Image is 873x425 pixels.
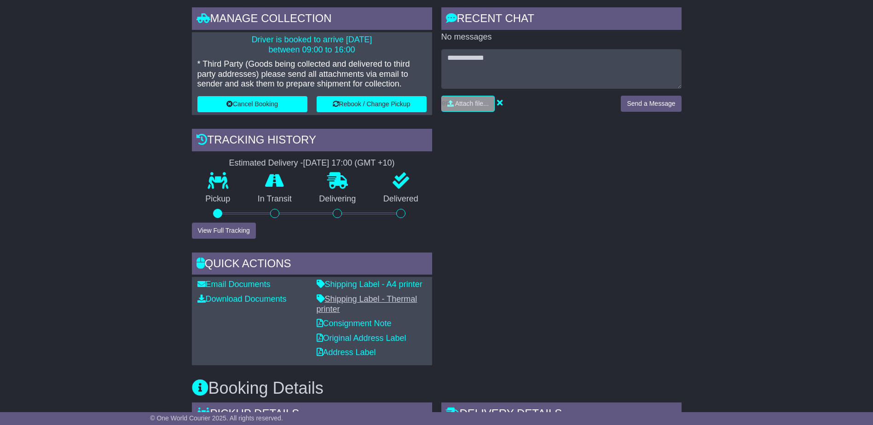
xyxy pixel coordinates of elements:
[197,96,307,112] button: Cancel Booking
[192,223,256,239] button: View Full Tracking
[317,348,376,357] a: Address Label
[303,158,395,168] div: [DATE] 17:00 (GMT +10)
[441,7,682,32] div: RECENT CHAT
[621,96,681,112] button: Send a Message
[317,294,417,314] a: Shipping Label - Thermal printer
[317,96,427,112] button: Rebook / Change Pickup
[244,194,306,204] p: In Transit
[192,194,244,204] p: Pickup
[192,379,682,397] h3: Booking Details
[192,129,432,154] div: Tracking history
[317,333,406,343] a: Original Address Label
[197,35,427,55] p: Driver is booked to arrive [DATE] between 09:00 to 16:00
[197,294,287,304] a: Download Documents
[197,59,427,89] p: * Third Party (Goods being collected and delivered to third party addresses) please send all atta...
[192,158,432,168] div: Estimated Delivery -
[441,32,682,42] p: No messages
[192,253,432,277] div: Quick Actions
[197,280,271,289] a: Email Documents
[317,280,422,289] a: Shipping Label - A4 printer
[370,194,432,204] p: Delivered
[306,194,370,204] p: Delivering
[192,7,432,32] div: Manage collection
[150,414,283,422] span: © One World Courier 2025. All rights reserved.
[317,319,392,328] a: Consignment Note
